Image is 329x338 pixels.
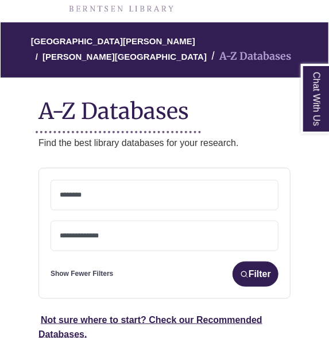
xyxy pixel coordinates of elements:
[233,262,278,287] button: Filter
[60,191,269,201] textarea: Search
[38,89,291,124] h1: A-Z Databases
[60,232,269,241] textarea: Search
[38,22,291,78] nav: breadcrumb
[38,136,291,151] p: Find the best library databases for your research.
[207,48,291,65] li: A-Z Databases
[42,50,207,62] a: [PERSON_NAME][GEOGRAPHIC_DATA]
[51,268,113,279] a: Show Fewer Filters
[31,34,195,46] a: [GEOGRAPHIC_DATA][PERSON_NAME]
